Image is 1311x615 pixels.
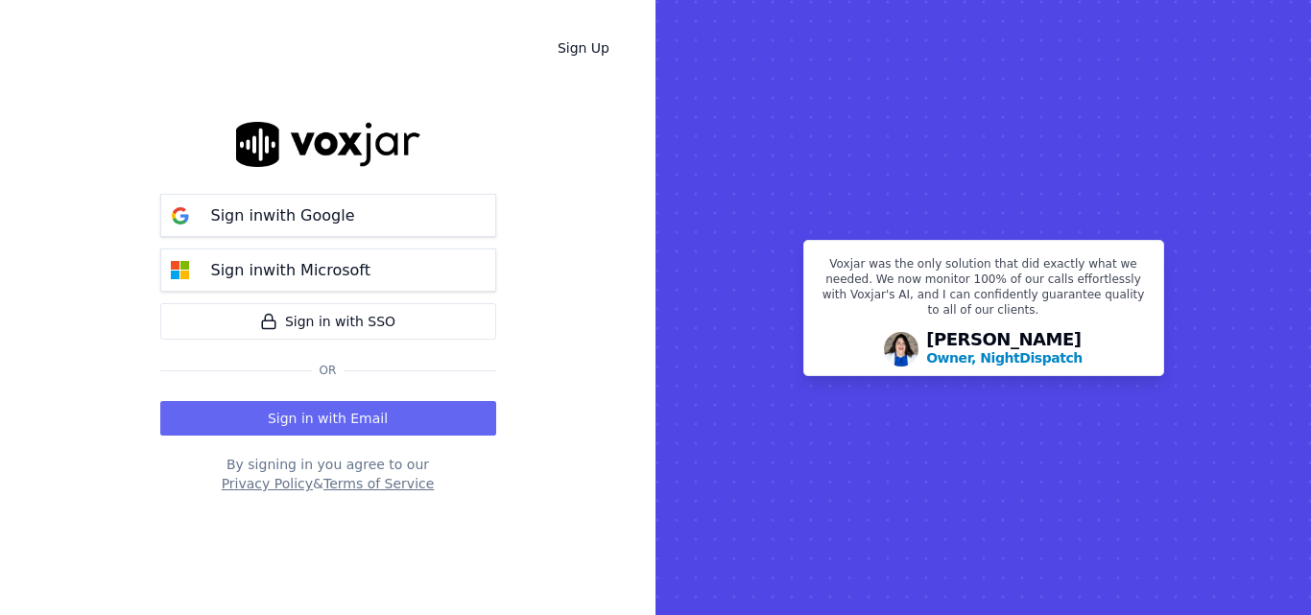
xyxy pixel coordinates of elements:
button: Terms of Service [323,474,434,493]
img: microsoft Sign in button [161,251,200,290]
button: Sign in with Email [160,401,496,436]
img: logo [236,122,420,167]
button: Sign inwith Google [160,194,496,237]
a: Sign in with SSO [160,303,496,340]
button: Privacy Policy [222,474,313,493]
div: [PERSON_NAME] [926,331,1083,367]
a: Sign Up [542,31,625,65]
img: google Sign in button [161,197,200,235]
p: Sign in with Google [211,204,355,227]
img: Avatar [884,332,918,367]
p: Sign in with Microsoft [211,259,370,282]
div: By signing in you agree to our & [160,455,496,493]
span: Or [312,363,345,378]
p: Owner, NightDispatch [926,348,1083,367]
button: Sign inwith Microsoft [160,248,496,292]
p: Voxjar was the only solution that did exactly what we needed. We now monitor 100% of our calls ef... [816,256,1152,325]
